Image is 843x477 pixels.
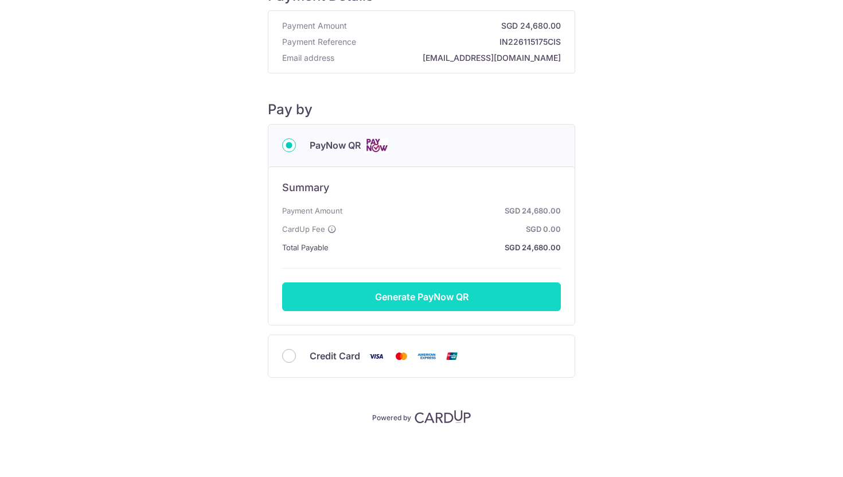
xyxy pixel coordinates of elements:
[339,52,561,64] strong: [EMAIL_ADDRESS][DOMAIN_NAME]
[352,20,561,32] strong: SGD 24,680.00
[282,222,325,236] span: CardUp Fee
[282,36,356,48] span: Payment Reference
[282,20,347,32] span: Payment Amount
[415,349,438,363] img: American Express
[440,349,463,363] img: Union Pay
[390,349,413,363] img: Mastercard
[282,204,342,218] span: Payment Amount
[310,138,361,152] span: PayNow QR
[361,36,561,48] strong: IN226115175CIS
[333,241,561,254] strong: SGD 24,680.00
[282,241,329,254] span: Total Payable
[365,349,388,363] img: Visa
[347,204,561,218] strong: SGD 24,680.00
[282,181,561,195] h6: Summary
[282,282,561,311] button: Generate PayNow QR
[282,349,561,363] div: Credit Card Visa Mastercard American Express Union Pay
[282,138,561,153] div: PayNow QR Cards logo
[341,222,561,236] strong: SGD 0.00
[372,411,411,422] p: Powered by
[415,410,471,424] img: CardUp
[282,52,334,64] span: Email address
[310,349,360,363] span: Credit Card
[365,138,388,153] img: Cards logo
[268,101,575,118] h5: Pay by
